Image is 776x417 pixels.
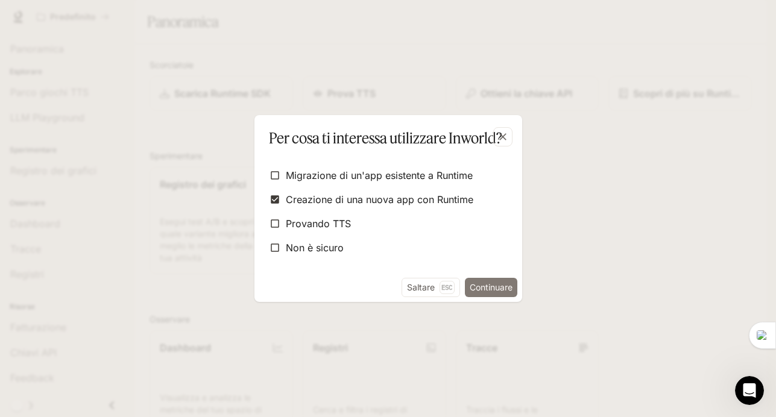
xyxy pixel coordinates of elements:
[407,282,435,292] font: Saltare
[735,376,764,405] iframe: Chat intercom in diretta
[286,169,473,181] font: Migrazione di un'app esistente a Runtime
[402,278,460,297] button: SaltareEsc
[286,193,473,205] font: Creazione di una nuova app con Runtime
[441,283,453,292] font: Esc
[465,278,517,297] button: Continuare
[470,282,513,292] font: Continuare
[286,242,344,254] font: Non è sicuro
[269,129,502,147] font: Per cosa ti interessa utilizzare Inworld?
[286,218,351,230] font: Provando TTS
